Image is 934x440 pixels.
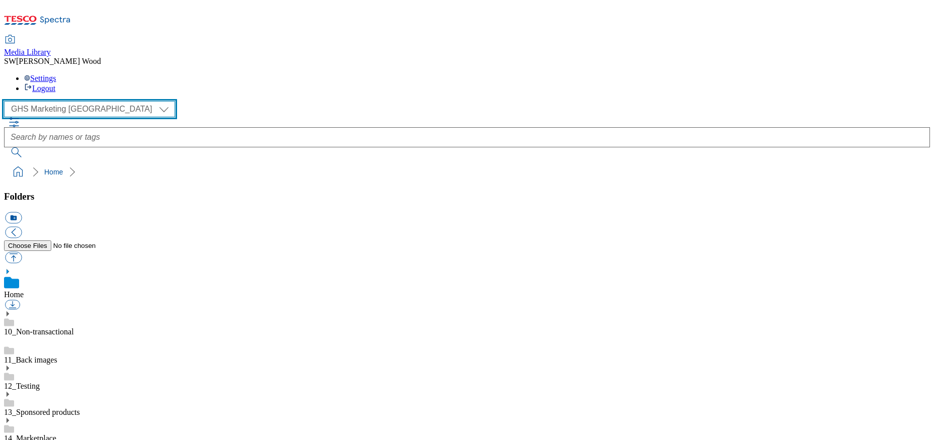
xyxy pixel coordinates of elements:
span: Media Library [4,48,51,56]
a: 12_Testing [4,382,40,390]
a: Settings [24,74,56,82]
h3: Folders [4,191,930,202]
a: home [10,164,26,180]
a: Home [4,290,24,299]
a: Home [44,168,63,176]
input: Search by names or tags [4,127,930,147]
span: [PERSON_NAME] Wood [16,57,101,65]
a: Logout [24,84,55,93]
a: 13_Sponsored products [4,408,80,416]
span: SW [4,57,16,65]
a: 10_Non-transactional [4,327,74,336]
a: Media Library [4,36,51,57]
a: 11_Back images [4,356,57,364]
nav: breadcrumb [4,162,930,182]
